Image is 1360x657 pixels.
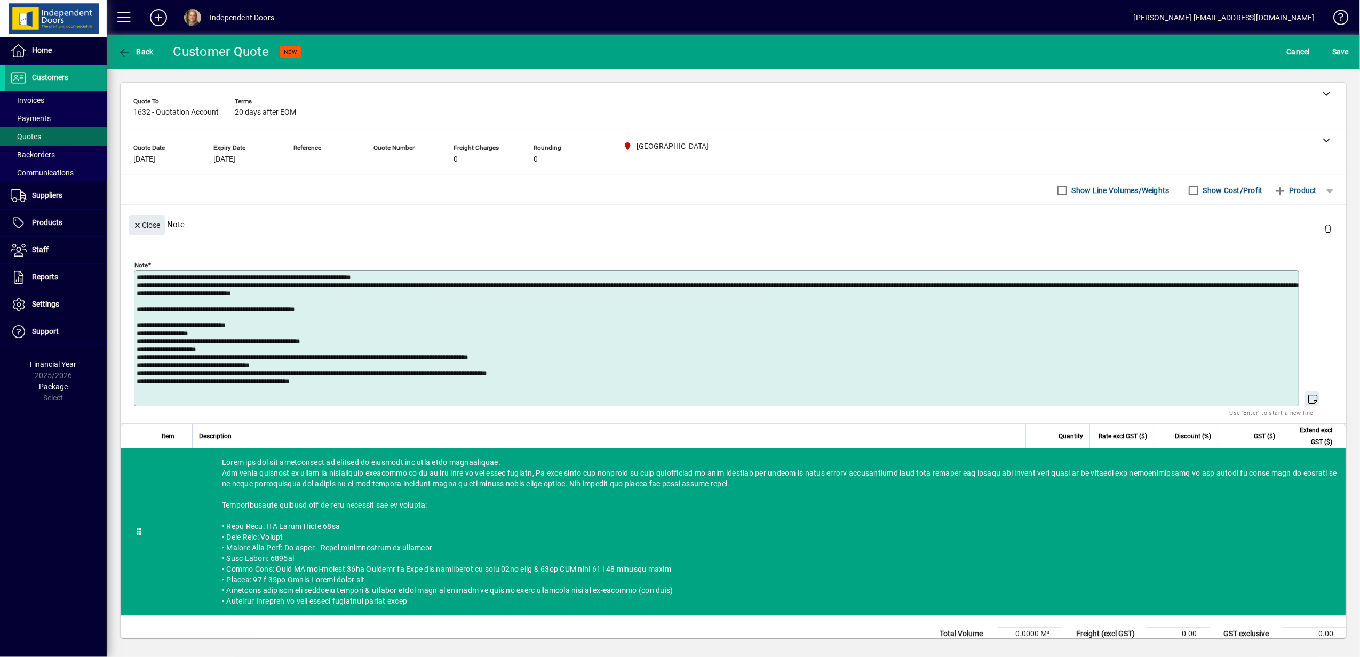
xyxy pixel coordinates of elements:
mat-label: Note [134,261,148,269]
span: Description [199,430,232,442]
div: Lorem ips dol sit ametconsect ad elitsed do eiusmodt inc utla etdo magnaaliquae. Adm venia quisno... [155,448,1346,615]
app-page-header-button: Back [107,42,165,61]
span: Close [133,217,161,234]
span: Home [32,46,52,54]
a: Payments [5,109,107,127]
app-page-header-button: Close [126,220,168,229]
span: Communications [11,169,74,177]
button: Product [1268,181,1322,200]
app-page-header-button: Delete [1315,223,1341,233]
a: Settings [5,291,107,318]
span: Back [118,47,154,56]
span: Extend excl GST ($) [1289,424,1332,448]
span: Payments [11,114,51,123]
div: Customer Quote [173,43,269,60]
label: Show Line Volumes/Weights [1070,185,1170,196]
mat-hint: Use 'Enter' to start a new line [1230,406,1314,419]
a: Quotes [5,127,107,146]
div: Independent Doors [210,9,274,26]
span: 0 [454,155,458,164]
span: NEW [284,49,297,55]
td: Freight (excl GST) [1071,628,1146,640]
span: Products [32,218,62,227]
span: 20 days after EOM [235,108,296,117]
div: [PERSON_NAME] [EMAIL_ADDRESS][DOMAIN_NAME] [1134,9,1315,26]
a: Staff [5,237,107,263]
a: Knowledge Base [1325,2,1347,37]
span: Quotes [11,132,41,141]
td: 0.00 [1282,628,1346,640]
span: Staff [32,245,49,254]
span: Customers [32,73,68,82]
span: [DATE] [213,155,235,164]
span: Invoices [11,96,44,105]
span: Financial Year [30,360,77,368]
td: GST exclusive [1218,628,1282,640]
button: Cancel [1284,42,1313,61]
span: GST ($) [1254,430,1275,442]
label: Show Cost/Profit [1201,185,1263,196]
span: Package [39,382,68,391]
button: Save [1330,42,1351,61]
td: 0.00 [1146,628,1210,640]
button: Add [141,8,176,27]
a: Invoices [5,91,107,109]
button: Profile [176,8,210,27]
span: 0 [534,155,538,164]
span: Backorders [11,150,55,159]
span: [DATE] [133,155,155,164]
span: Cancel [1287,43,1310,60]
a: Backorders [5,146,107,164]
span: Reports [32,273,58,281]
span: - [293,155,296,164]
td: 0.0000 M³ [998,628,1062,640]
button: Close [129,215,165,235]
button: Back [115,42,156,61]
span: Rate excl GST ($) [1099,430,1147,442]
span: ave [1332,43,1349,60]
span: Item [162,430,174,442]
span: Product [1274,182,1317,199]
span: Quantity [1059,430,1083,442]
span: - [373,155,376,164]
div: Note [121,205,1346,244]
a: Home [5,37,107,64]
a: Communications [5,164,107,182]
a: Products [5,210,107,236]
span: 1632 - Quotation Account [133,108,219,117]
span: Support [32,327,59,335]
a: Suppliers [5,182,107,209]
button: Delete [1315,215,1341,241]
span: S [1332,47,1337,56]
a: Support [5,318,107,345]
span: Settings [32,300,59,308]
span: Suppliers [32,191,62,199]
a: Reports [5,264,107,291]
span: Discount (%) [1175,430,1211,442]
td: Total Volume [934,628,998,640]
